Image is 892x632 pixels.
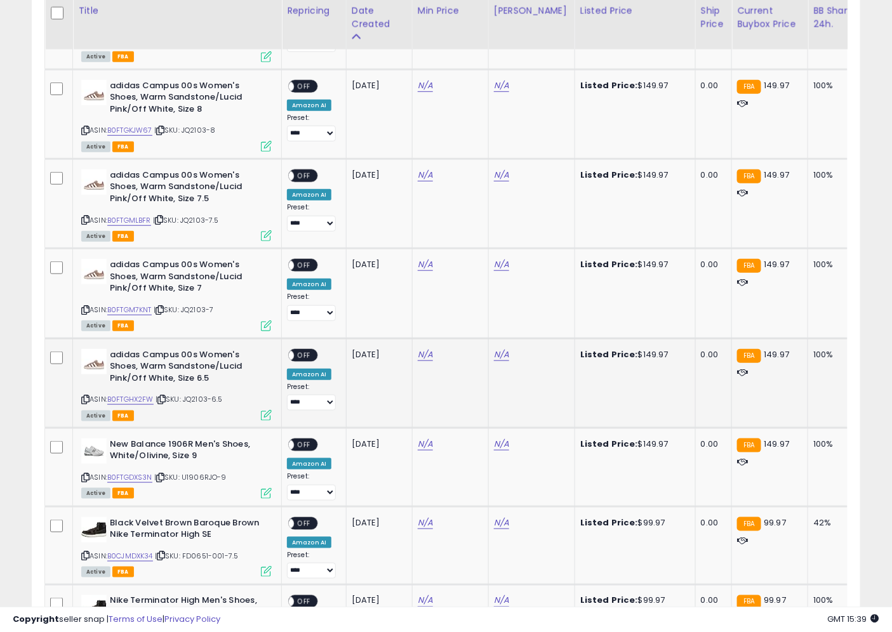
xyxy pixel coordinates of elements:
[352,80,403,91] div: [DATE]
[110,259,264,298] b: adidas Campus 00s Women's Shoes, Warm Sandstone/Lucid Pink/Off White, Size 7
[294,439,314,450] span: OFF
[764,517,787,529] span: 99.97
[81,567,110,577] span: All listings currently available for purchase on Amazon
[352,169,403,181] div: [DATE]
[418,258,433,271] a: N/A
[81,80,107,105] img: 315oBqv1gaL._SL40_.jpg
[287,293,336,321] div: Preset:
[813,4,860,30] div: BB Share 24h.
[764,258,790,270] span: 149.97
[81,51,110,62] span: All listings currently available for purchase on Amazon
[701,438,722,450] div: 0.00
[701,169,722,181] div: 0.00
[81,231,110,242] span: All listings currently available for purchase on Amazon
[107,551,153,562] a: B0CJMDXK34
[580,258,638,270] b: Listed Price:
[81,411,110,421] span: All listings currently available for purchase on Amazon
[701,349,722,360] div: 0.00
[418,79,433,92] a: N/A
[494,517,509,529] a: N/A
[81,169,107,195] img: 315oBqv1gaL._SL40_.jpg
[580,4,690,17] div: Listed Price
[580,438,686,450] div: $149.97
[112,51,134,62] span: FBA
[737,349,761,363] small: FBA
[107,125,152,136] a: B0FTGKJW67
[107,472,152,483] a: B0FTGDXS3N
[107,394,154,405] a: B0FTGHX2FW
[81,517,272,576] div: ASIN:
[352,349,403,360] div: [DATE]
[287,537,331,548] div: Amazon AI
[294,350,314,360] span: OFF
[580,517,686,529] div: $99.97
[154,125,216,135] span: | SKU: JQ2103-8
[418,4,483,17] div: Min Price
[81,259,272,329] div: ASIN:
[287,369,331,380] div: Amazon AI
[737,80,761,94] small: FBA
[494,4,569,17] div: [PERSON_NAME]
[112,488,134,499] span: FBA
[287,279,331,290] div: Amazon AI
[112,411,134,421] span: FBA
[112,231,134,242] span: FBA
[81,80,272,150] div: ASIN:
[737,169,761,183] small: FBA
[418,438,433,451] a: N/A
[81,320,110,331] span: All listings currently available for purchase on Amazon
[764,438,790,450] span: 149.97
[813,438,855,450] div: 100%
[287,189,331,201] div: Amazon AI
[580,517,638,529] b: Listed Price:
[418,517,433,529] a: N/A
[580,438,638,450] b: Listed Price:
[580,349,686,360] div: $149.97
[81,488,110,499] span: All listings currently available for purchase on Amazon
[164,613,220,625] a: Privacy Policy
[580,348,638,360] b: Listed Price:
[813,169,855,181] div: 100%
[81,349,107,374] img: 315oBqv1gaL._SL40_.jpg
[287,458,331,470] div: Amazon AI
[294,81,314,91] span: OFF
[287,551,336,579] div: Preset:
[81,438,272,497] div: ASIN:
[764,169,790,181] span: 149.97
[764,79,790,91] span: 149.97
[78,4,276,17] div: Title
[13,613,59,625] strong: Copyright
[287,383,336,411] div: Preset:
[287,472,336,501] div: Preset:
[580,79,638,91] b: Listed Price:
[81,169,272,240] div: ASIN:
[494,348,509,361] a: N/A
[110,80,264,119] b: adidas Campus 00s Women's Shoes, Warm Sandstone/Lucid Pink/Off White, Size 8
[813,517,855,529] div: 42%
[352,438,403,450] div: [DATE]
[110,517,264,544] b: Black Velvet Brown Baroque Brown Nike Terminator High SE
[107,215,151,226] a: B0FTGMLBFR
[81,517,107,543] img: 31nYVkfQLBL._SL40_.jpg
[701,80,722,91] div: 0.00
[110,169,264,208] b: adidas Campus 00s Women's Shoes, Warm Sandstone/Lucid Pink/Off White, Size 7.5
[110,438,264,465] b: New Balance 1906R Men's Shoes, White/Olivine, Size 9
[828,613,879,625] span: 2025-10-8 15:39 GMT
[494,438,509,451] a: N/A
[154,472,227,482] span: | SKU: U1906RJO-9
[813,349,855,360] div: 100%
[494,79,509,92] a: N/A
[287,114,336,142] div: Preset:
[701,4,726,30] div: Ship Price
[580,80,686,91] div: $149.97
[418,169,433,181] a: N/A
[352,4,407,30] div: Date Created
[494,169,509,181] a: N/A
[294,260,314,271] span: OFF
[154,305,214,315] span: | SKU: JQ2103-7
[287,100,331,111] div: Amazon AI
[764,348,790,360] span: 149.97
[112,142,134,152] span: FBA
[494,258,509,271] a: N/A
[418,348,433,361] a: N/A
